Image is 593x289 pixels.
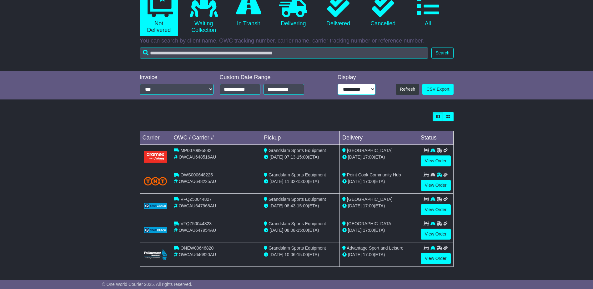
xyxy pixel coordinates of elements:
span: [DATE] [348,155,362,160]
span: VFQZ50044827 [180,197,212,202]
div: Invoice [140,74,214,81]
span: [DATE] [269,155,283,160]
span: 17:00 [363,179,374,184]
span: 17:00 [363,203,374,208]
a: View Order [421,253,451,264]
span: OWCAU647968AU [178,203,216,208]
div: (ETA) [342,178,415,185]
span: 08:08 [284,228,295,233]
span: 17:00 [363,252,374,257]
img: GetCarrierServiceLogo [144,227,167,233]
div: Display [338,74,375,81]
a: View Order [421,180,451,191]
div: (ETA) [342,203,415,209]
span: 07:13 [284,155,295,160]
span: [DATE] [269,203,283,208]
span: [GEOGRAPHIC_DATA] [347,197,393,202]
span: Grandslam Sports Equipment [269,197,326,202]
span: Grandslam Sports Equipment [269,221,326,226]
button: Search [431,48,453,58]
div: Custom Date Range [220,74,320,81]
span: OWCAU646820AU [178,252,216,257]
span: Advantage Sport and Leisure [347,246,403,251]
div: - (ETA) [264,203,337,209]
div: (ETA) [342,227,415,234]
img: TNT_Domestic.png [144,177,167,185]
div: (ETA) [342,154,415,160]
span: [DATE] [269,228,283,233]
span: 15:00 [297,179,308,184]
span: 11:32 [284,179,295,184]
span: 15:00 [297,228,308,233]
button: Refresh [396,84,419,95]
span: 15:00 [297,252,308,257]
td: Carrier [140,131,171,145]
span: Grandslam Sports Equipment [269,246,326,251]
img: Aramex.png [144,151,167,163]
div: - (ETA) [264,251,337,258]
img: GetCarrierServiceLogo [144,203,167,209]
a: CSV Export [422,84,453,95]
span: [GEOGRAPHIC_DATA] [347,221,393,226]
span: 10:06 [284,252,295,257]
span: 15:00 [297,203,308,208]
a: View Order [421,155,451,166]
span: MP0070895882 [180,148,211,153]
span: OWCAU648225AU [178,179,216,184]
span: [DATE] [348,228,362,233]
td: Status [418,131,453,145]
span: [DATE] [269,252,283,257]
td: OWC / Carrier # [171,131,261,145]
span: [DATE] [348,203,362,208]
span: VFQZ50044823 [180,221,212,226]
a: View Order [421,204,451,215]
img: Followmont_Transport.png [144,249,167,260]
span: Grandslam Sports Equipment [269,172,326,177]
span: [GEOGRAPHIC_DATA] [347,148,393,153]
span: 15:00 [297,155,308,160]
td: Pickup [261,131,340,145]
span: 17:00 [363,155,374,160]
span: OWCAU647954AU [178,228,216,233]
a: View Order [421,229,451,240]
div: (ETA) [342,251,415,258]
span: [DATE] [269,179,283,184]
span: ONEW00646820 [180,246,214,251]
span: Point Cook Community Hub [347,172,401,177]
span: [DATE] [348,252,362,257]
span: Grandslam Sports Equipment [269,148,326,153]
div: - (ETA) [264,178,337,185]
p: You can search by client name, OWC tracking number, carrier name, carrier tracking number or refe... [140,38,454,44]
span: OWCAU648516AU [178,155,216,160]
span: [DATE] [348,179,362,184]
span: 08:43 [284,203,295,208]
div: - (ETA) [264,227,337,234]
span: OWS000648225 [180,172,213,177]
span: © One World Courier 2025. All rights reserved. [102,282,192,287]
td: Delivery [339,131,418,145]
div: - (ETA) [264,154,337,160]
span: 17:00 [363,228,374,233]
